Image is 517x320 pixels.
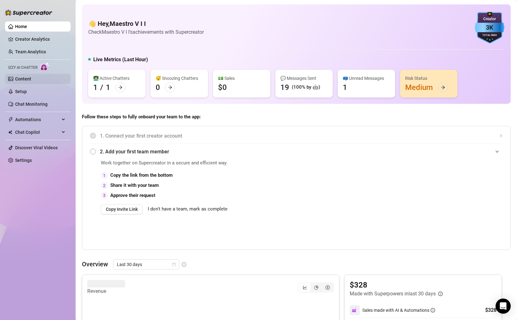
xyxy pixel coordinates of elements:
div: Total Fans [475,33,504,38]
span: thunderbolt [8,117,13,122]
div: 2. Add your first team member [90,144,503,159]
div: $0 [218,82,227,92]
strong: Follow these steps to fully onboard your team to the app: [82,114,201,120]
a: Creator Analytics [15,34,66,44]
div: 💬 Messages Sent [280,75,328,82]
div: (100% by 🤖) [292,84,320,91]
strong: Approve their request [110,193,155,198]
article: $328 [350,280,443,290]
span: info-circle [438,292,443,296]
span: I don't have a team, mark as complete [148,205,227,213]
span: Automations [15,115,60,125]
h5: Live Metrics (Last Hour) [93,56,148,63]
button: Copy Invite Link [101,204,143,214]
span: pie-chart [314,285,319,290]
img: logo-BBDzfeDw.svg [5,9,52,16]
span: arrow-right [118,85,123,90]
div: 3K [475,23,504,33]
div: 📪 Unread Messages [343,75,390,82]
a: Settings [15,158,32,163]
span: 2. Add your first team member [100,148,503,156]
div: 1 [343,82,347,92]
img: svg%3e [352,307,358,313]
a: Home [15,24,27,29]
a: Content [15,76,31,81]
span: Copy Invite Link [106,207,138,212]
div: 2 [101,182,108,189]
span: arrow-right [441,85,445,90]
span: Chat Copilot [15,127,60,137]
div: segmented control [299,282,334,293]
div: $328 [485,306,497,314]
strong: Share it with your team [110,182,159,188]
span: 1. Connect your first creator account [100,132,503,140]
article: Made with Superpowers in last 30 days [350,290,436,298]
h4: 👋 Hey, Maestro V I I [88,19,204,28]
span: info-circle [182,262,186,267]
img: Chat Copilot [8,130,12,134]
a: Setup [15,89,27,94]
div: 19 [280,82,289,92]
strong: Copy the link from the bottom [110,172,173,178]
div: Sales made with AI & Automations [362,307,435,314]
div: 1 [93,82,98,92]
span: line-chart [303,285,307,290]
article: Revenue [87,287,125,295]
span: dollar-circle [325,285,330,290]
div: 1 [101,172,108,179]
div: 👩‍💻 Active Chatters [93,75,141,82]
div: 3 [101,192,108,199]
div: Open Intercom Messenger [496,299,511,314]
article: Check Maestro V I I's achievements with Supercreator [88,28,204,36]
div: Creator [475,16,504,22]
img: AI Chatter [40,62,50,71]
div: 💵 Sales [218,75,265,82]
img: blue-badge-DgoSNQY1.svg [475,12,504,44]
iframe: Adding Team Members [377,159,503,240]
span: arrow-right [168,85,172,90]
a: Chat Monitoring [15,102,48,107]
span: Last 30 days [117,260,175,269]
a: Team Analytics [15,49,46,54]
div: Risk Status [405,75,452,82]
a: Discover Viral Videos [15,145,58,150]
span: Izzy AI Chatter [8,65,37,71]
span: info-circle [431,308,435,312]
span: calendar [172,263,176,266]
article: Overview [82,259,108,269]
div: 0 [156,82,160,92]
span: Work together on Supercreator in a secure and efficient way. [101,159,361,167]
span: expanded [495,150,499,153]
div: 1 [106,82,110,92]
div: 😴 Snoozing Chatters [156,75,203,82]
span: collapsed [499,134,503,138]
div: 1. Connect your first creator account [90,128,503,144]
